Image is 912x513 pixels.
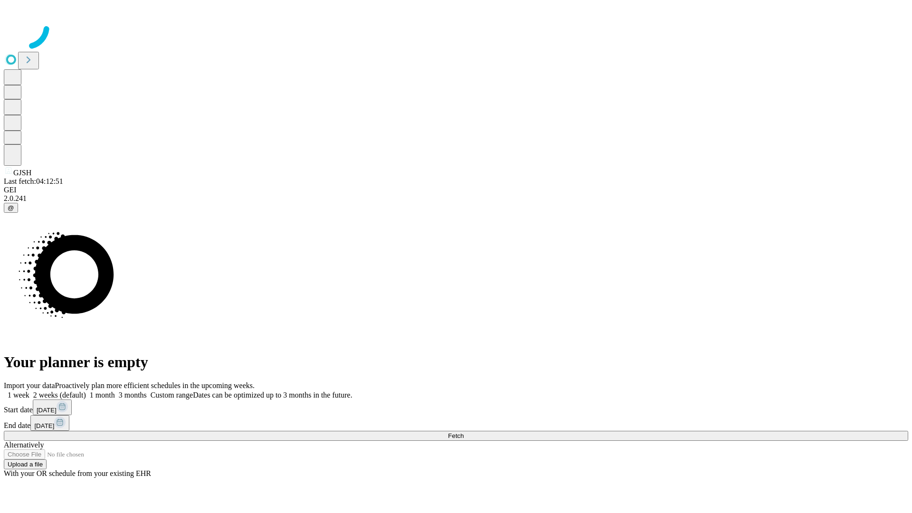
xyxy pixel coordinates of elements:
[4,381,55,389] span: Import your data
[55,381,255,389] span: Proactively plan more efficient schedules in the upcoming weeks.
[33,399,72,415] button: [DATE]
[4,399,908,415] div: Start date
[151,391,193,399] span: Custom range
[8,391,29,399] span: 1 week
[4,177,63,185] span: Last fetch: 04:12:51
[4,353,908,371] h1: Your planner is empty
[119,391,147,399] span: 3 months
[4,186,908,194] div: GEI
[4,203,18,213] button: @
[30,415,69,431] button: [DATE]
[4,194,908,203] div: 2.0.241
[37,407,57,414] span: [DATE]
[13,169,31,177] span: GJSH
[8,204,14,211] span: @
[4,415,908,431] div: End date
[34,422,54,429] span: [DATE]
[4,469,151,477] span: With your OR schedule from your existing EHR
[4,459,47,469] button: Upload a file
[33,391,86,399] span: 2 weeks (default)
[90,391,115,399] span: 1 month
[4,441,44,449] span: Alternatively
[448,432,464,439] span: Fetch
[193,391,352,399] span: Dates can be optimized up to 3 months in the future.
[4,431,908,441] button: Fetch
